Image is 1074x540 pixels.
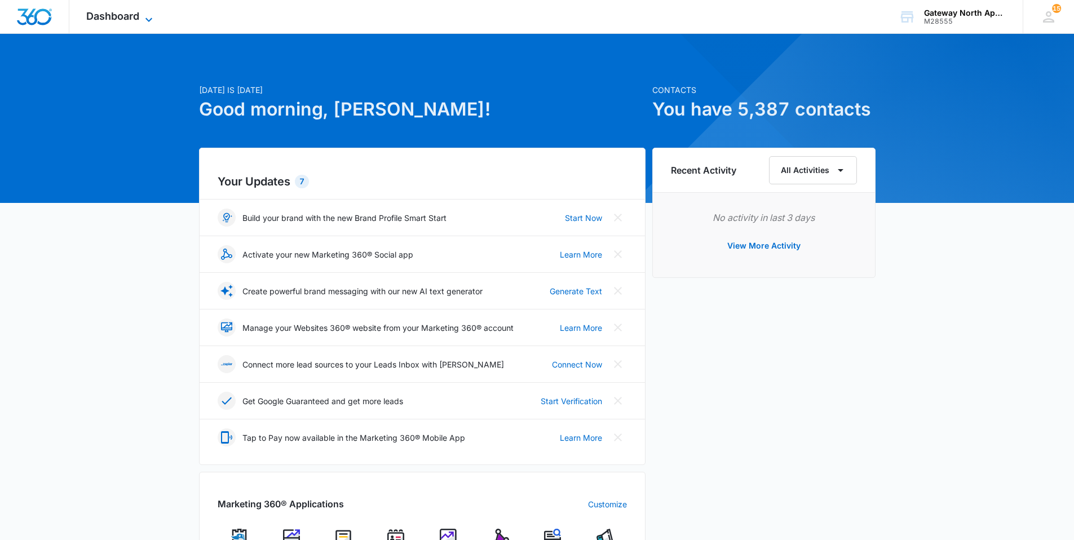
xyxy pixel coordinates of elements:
a: Learn More [560,249,602,260]
p: [DATE] is [DATE] [199,84,646,96]
button: Close [609,428,627,446]
a: Learn More [560,432,602,444]
p: Activate your new Marketing 360® Social app [242,249,413,260]
p: No activity in last 3 days [671,211,857,224]
span: 15 [1052,4,1061,13]
button: Close [609,245,627,263]
h2: Marketing 360® Applications [218,497,344,511]
a: Connect Now [552,358,602,370]
span: Dashboard [86,10,139,22]
button: Close [609,209,627,227]
p: Connect more lead sources to your Leads Inbox with [PERSON_NAME] [242,358,504,370]
a: Start Now [565,212,602,224]
p: Manage your Websites 360® website from your Marketing 360® account [242,322,514,334]
div: account id [924,17,1006,25]
h6: Recent Activity [671,163,736,177]
button: Close [609,392,627,410]
button: All Activities [769,156,857,184]
p: Contacts [652,84,876,96]
button: Close [609,318,627,337]
button: Close [609,282,627,300]
button: Close [609,355,627,373]
button: View More Activity [716,232,812,259]
p: Get Google Guaranteed and get more leads [242,395,403,407]
h1: You have 5,387 contacts [652,96,876,123]
h1: Good morning, [PERSON_NAME]! [199,96,646,123]
div: notifications count [1052,4,1061,13]
div: 7 [295,175,309,188]
a: Start Verification [541,395,602,407]
a: Generate Text [550,285,602,297]
h2: Your Updates [218,173,627,190]
p: Build your brand with the new Brand Profile Smart Start [242,212,447,224]
a: Customize [588,498,627,510]
div: account name [924,8,1006,17]
p: Tap to Pay now available in the Marketing 360® Mobile App [242,432,465,444]
a: Learn More [560,322,602,334]
p: Create powerful brand messaging with our new AI text generator [242,285,483,297]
